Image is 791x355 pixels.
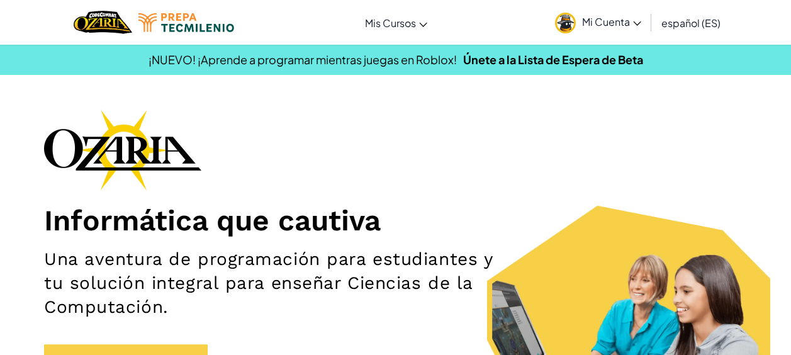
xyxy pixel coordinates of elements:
a: Ozaria by CodeCombat logo [74,9,132,35]
span: español (ES) [661,16,721,30]
img: avatar [555,13,576,33]
span: Mi Cuenta [582,15,641,28]
a: Mi Cuenta [549,3,648,42]
a: español (ES) [655,6,727,40]
h1: Informática que cautiva [44,203,747,238]
img: Ozaria branding logo [44,110,201,190]
span: Mis Cursos [365,16,416,30]
a: Mis Cursos [359,6,434,40]
h2: Una aventura de programación para estudiantes y tu solución integral para enseñar Ciencias de la ... [44,247,515,319]
span: ¡NUEVO! ¡Aprende a programar mientras juegas en Roblox! [149,52,457,67]
img: Tecmilenio logo [138,13,234,32]
a: Únete a la Lista de Espera de Beta [463,52,643,67]
img: Home [74,9,132,35]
